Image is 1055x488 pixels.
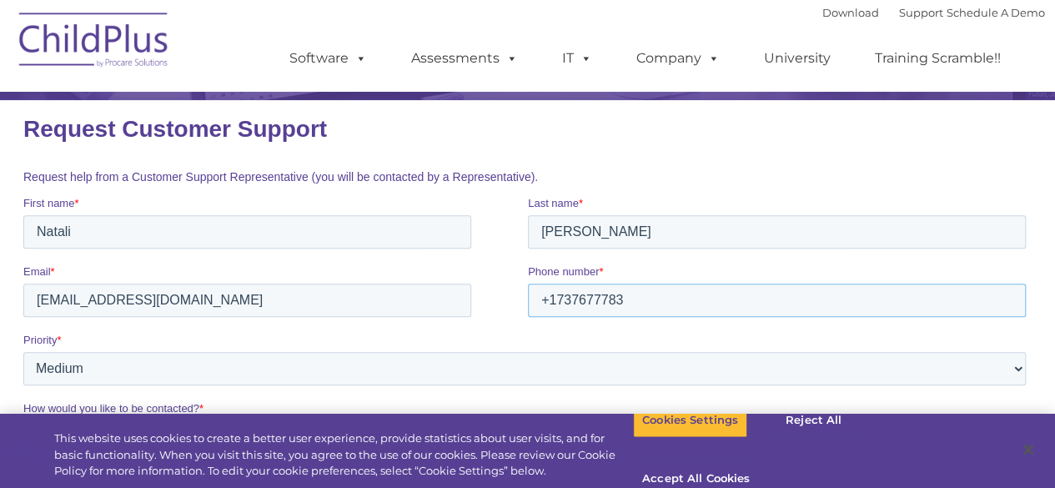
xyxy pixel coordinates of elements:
[858,42,1017,75] a: Training Scramble!!
[11,1,178,84] img: ChildPlus by Procare Solutions
[633,403,747,438] button: Cookies Settings
[947,6,1045,19] a: Schedule A Demo
[273,42,384,75] a: Software
[394,42,535,75] a: Assessments
[505,165,575,178] span: Phone number
[545,42,609,75] a: IT
[899,6,943,19] a: Support
[747,42,847,75] a: University
[620,42,736,75] a: Company
[761,403,866,438] button: Reject All
[54,430,633,480] div: This website uses cookies to create a better user experience, provide statistics about user visit...
[822,6,879,19] a: Download
[822,6,1045,19] font: |
[1010,431,1047,468] button: Close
